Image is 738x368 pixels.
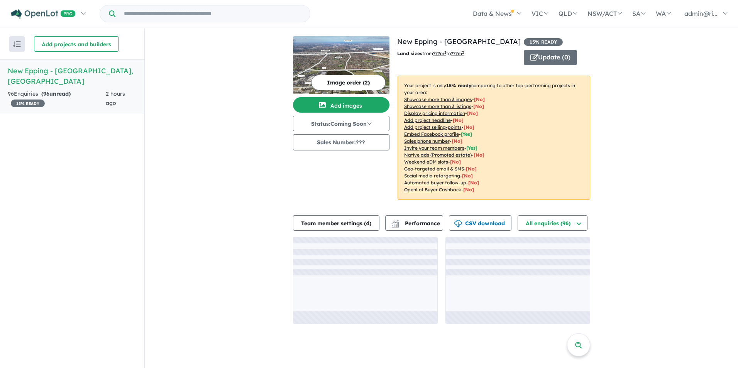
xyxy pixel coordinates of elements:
span: 15 % READY [11,100,45,107]
span: [ No ] [467,110,478,116]
u: Add project selling-points [404,124,462,130]
u: Add project headline [404,117,451,123]
span: admin@ri... [684,10,718,17]
button: Add projects and builders [34,36,119,52]
u: ???m [451,51,464,56]
span: [No] [450,159,461,165]
img: bar-chart.svg [391,222,399,227]
button: Add images [293,97,389,113]
img: Openlot PRO Logo White [11,9,76,19]
span: [No] [463,187,474,192]
img: download icon [454,220,462,228]
span: [No] [466,166,477,172]
a: New Epping - [GEOGRAPHIC_DATA] [397,37,521,46]
input: Try estate name, suburb, builder or developer [117,5,308,22]
span: [ Yes ] [461,131,472,137]
u: Weekend eDM slots [404,159,448,165]
u: Geo-targeted email & SMS [404,166,464,172]
span: [No] [474,152,484,158]
span: [ No ] [453,117,464,123]
button: Team member settings (4) [293,215,379,231]
u: ??? m [433,51,446,56]
span: 4 [366,220,369,227]
u: Embed Facebook profile [404,131,459,137]
u: Display pricing information [404,110,465,116]
img: line-chart.svg [391,220,398,224]
button: Update (0) [524,50,577,65]
p: Your project is only comparing to other top-performing projects in your area: - - - - - - - - - -... [398,76,590,200]
span: [ No ] [464,124,474,130]
u: Social media retargeting [404,173,460,179]
u: OpenLot Buyer Cashback [404,187,461,192]
img: New Epping - Epping [293,36,389,94]
img: sort.svg [13,41,21,47]
b: Land sizes [397,51,422,56]
u: Showcase more than 3 listings [404,103,471,109]
sup: 2 [462,50,464,54]
button: Status:Coming Soon [293,116,389,131]
span: 15 % READY [524,38,563,46]
button: Performance [385,215,443,231]
span: [ No ] [473,103,484,109]
span: [ No ] [474,96,485,102]
strong: ( unread) [41,90,71,97]
u: Invite your team members [404,145,464,151]
span: 2 hours ago [106,90,125,106]
span: 96 [43,90,49,97]
b: 15 % ready [446,83,471,88]
span: [ No ] [452,138,462,144]
button: CSV download [449,215,511,231]
sup: 2 [444,50,446,54]
u: Automated buyer follow-up [404,180,466,186]
button: Sales Number:??? [293,134,389,150]
button: Image order (2) [311,75,386,90]
span: to [446,51,464,56]
u: Sales phone number [404,138,450,144]
span: [ Yes ] [466,145,477,151]
button: All enquiries (96) [518,215,587,231]
span: Performance [393,220,440,227]
h5: New Epping - [GEOGRAPHIC_DATA] , [GEOGRAPHIC_DATA] [8,66,137,86]
u: Showcase more than 3 images [404,96,472,102]
p: from [397,50,518,57]
span: [No] [468,180,479,186]
u: Native ads (Promoted estate) [404,152,472,158]
div: 96 Enquir ies [8,89,106,108]
span: [No] [462,173,473,179]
